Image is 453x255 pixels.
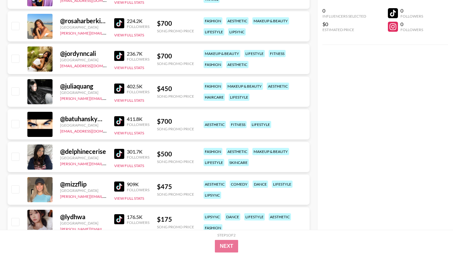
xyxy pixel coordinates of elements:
div: $ 500 [157,150,194,158]
div: [GEOGRAPHIC_DATA] [60,25,107,30]
div: Followers [400,14,423,19]
div: [GEOGRAPHIC_DATA] [60,155,107,160]
img: TikTok [114,84,124,94]
button: View Full Stats [114,65,144,70]
div: dance [253,181,268,188]
div: fitness [269,50,286,57]
a: [PERSON_NAME][EMAIL_ADDRESS][DOMAIN_NAME] [60,95,153,101]
div: Followers [127,24,149,29]
div: Song Promo Price [157,61,194,66]
button: Next [215,240,238,252]
button: View Full Stats [114,131,144,135]
a: [PERSON_NAME][EMAIL_ADDRESS][DOMAIN_NAME] [60,225,153,231]
div: lifestyle [204,159,224,166]
div: [GEOGRAPHIC_DATA] [60,90,107,95]
div: Followers [127,220,149,225]
button: View Full Stats [114,98,144,103]
div: Followers [127,122,149,127]
div: [GEOGRAPHIC_DATA] [60,188,107,193]
div: Song Promo Price [157,225,194,229]
img: TikTok [114,18,124,28]
div: Step 1 of 2 [217,233,236,237]
div: @ jordynncali [60,50,107,57]
a: [PERSON_NAME][EMAIL_ADDRESS][DOMAIN_NAME] [60,160,153,166]
div: 301.7K [127,149,149,155]
div: 0 [400,8,423,14]
div: 224.2K [127,18,149,24]
img: TikTok [114,182,124,192]
div: dance [225,213,240,220]
div: lifestyle [204,28,224,35]
div: aesthetic [267,83,289,90]
div: 176.5K [127,214,149,220]
div: lifestyle [272,181,293,188]
div: aesthetic [204,121,226,128]
div: lifestyle [244,213,265,220]
div: makeup & beauty [204,50,240,57]
div: lipsync [204,213,221,220]
div: aesthetic [226,148,249,155]
div: $ 700 [157,117,194,125]
div: lifestyle [244,50,265,57]
div: Followers [127,90,149,94]
div: fashion [204,224,222,231]
a: [EMAIL_ADDRESS][DOMAIN_NAME] [60,62,123,68]
div: makeup & beauty [226,83,263,90]
div: @ rosaharberking [60,17,107,25]
div: @ delphinecerise [60,148,107,155]
a: [PERSON_NAME][EMAIL_ADDRESS][DOMAIN_NAME] [60,193,153,199]
div: 0 [322,8,366,14]
div: Followers [127,187,149,192]
div: $0 [322,21,366,27]
div: fitness [230,121,247,128]
div: Song Promo Price [157,127,194,131]
div: Song Promo Price [157,159,194,164]
div: makeup & beauty [252,17,289,24]
img: TikTok [114,149,124,159]
div: 0 [400,21,423,27]
div: fashion [204,17,222,24]
div: fashion [204,148,222,155]
div: @ lydhwa [60,213,107,221]
div: skincare [228,159,249,166]
div: lifestyle [250,121,271,128]
div: Influencers Selected [322,14,366,19]
img: TikTok [114,116,124,126]
div: Song Promo Price [157,94,194,99]
div: $ 700 [157,19,194,27]
img: TikTok [114,214,124,224]
div: @ mizzflip [60,180,107,188]
button: View Full Stats [114,163,144,168]
div: aesthetic [226,17,249,24]
div: haircare [204,94,225,101]
div: fashion [204,61,222,68]
img: TikTok [114,51,124,61]
button: View Full Stats [114,33,144,37]
button: View Full Stats [114,196,144,201]
div: Followers [127,155,149,160]
iframe: Drift Widget Chat Controller [422,224,445,247]
div: 411.8K [127,116,149,122]
a: [EMAIL_ADDRESS][DOMAIN_NAME] [60,127,123,133]
div: aesthetic [269,213,291,220]
div: 402.5K [127,83,149,90]
div: $ 450 [157,85,194,93]
div: Followers [127,57,149,62]
div: Song Promo Price [157,29,194,33]
div: $ 175 [157,215,194,223]
div: [GEOGRAPHIC_DATA] [60,57,107,62]
div: $ 475 [157,183,194,191]
div: lipsync [228,28,246,35]
div: aesthetic [204,181,226,188]
div: @ batuhanskywalker [60,115,107,123]
div: lifestyle [229,94,249,101]
div: fashion [204,83,222,90]
div: aesthetic [226,61,249,68]
div: Song Promo Price [157,192,194,197]
div: [GEOGRAPHIC_DATA] [60,221,107,225]
div: [GEOGRAPHIC_DATA] [60,123,107,127]
div: @ juliaquang [60,82,107,90]
div: $ 700 [157,52,194,60]
div: makeup & beauty [252,148,289,155]
div: Estimated Price [322,27,366,32]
